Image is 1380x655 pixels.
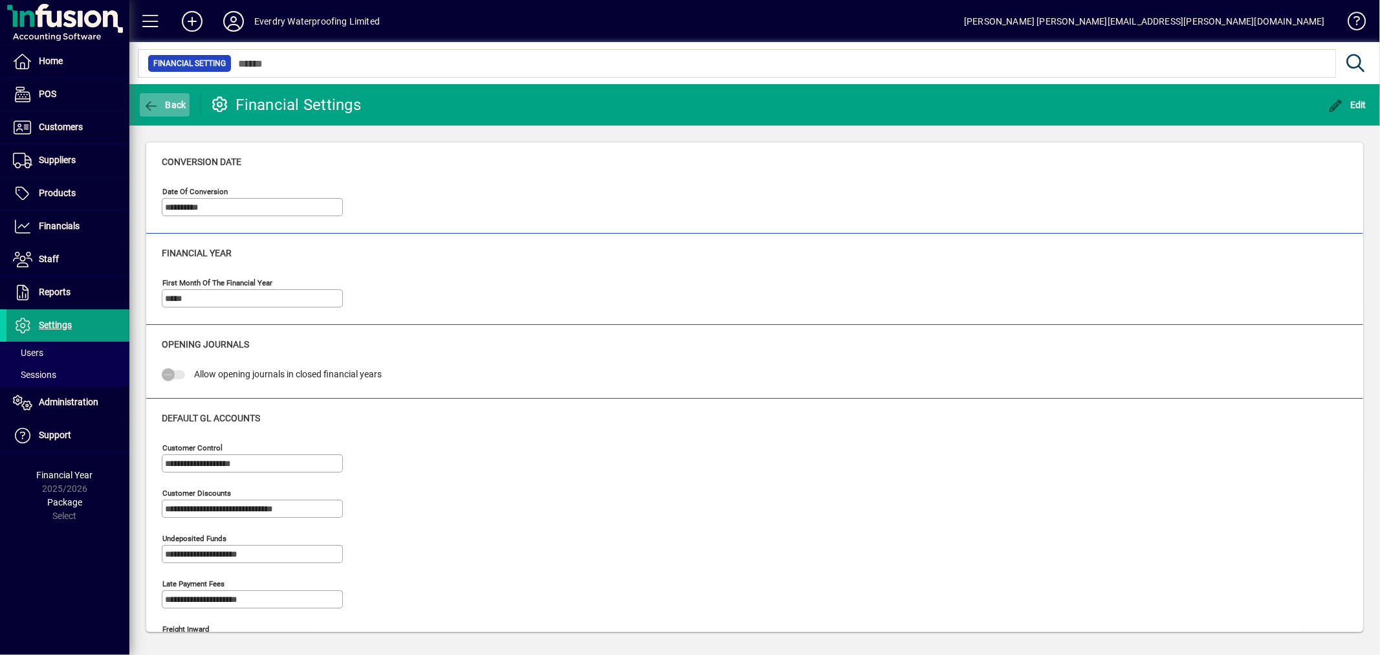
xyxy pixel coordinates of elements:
[6,45,129,78] a: Home
[39,397,98,407] span: Administration
[6,243,129,276] a: Staff
[39,320,72,330] span: Settings
[39,56,63,66] span: Home
[162,248,232,258] span: Financial year
[1338,3,1364,45] a: Knowledge Base
[194,369,382,379] span: Allow opening journals in closed financial years
[39,430,71,440] span: Support
[1328,100,1367,110] span: Edit
[39,221,80,231] span: Financials
[162,443,223,452] mat-label: Customer Control
[162,187,228,196] mat-label: Date of Conversion
[6,78,129,111] a: POS
[162,278,272,287] mat-label: First month of the financial year
[39,122,83,132] span: Customers
[162,339,249,350] span: Opening Journals
[6,419,129,452] a: Support
[39,155,76,165] span: Suppliers
[162,413,260,423] span: Default GL accounts
[1325,93,1370,117] button: Edit
[6,276,129,309] a: Reports
[6,364,129,386] a: Sessions
[162,488,231,497] mat-label: Customer Discounts
[39,89,56,99] span: POS
[13,348,43,358] span: Users
[162,157,241,167] span: Conversion date
[47,497,82,507] span: Package
[162,624,210,633] mat-label: Freight Inward
[6,144,129,177] a: Suppliers
[964,11,1325,32] div: [PERSON_NAME] [PERSON_NAME][EMAIL_ADDRESS][PERSON_NAME][DOMAIN_NAME]
[213,10,254,33] button: Profile
[6,177,129,210] a: Products
[6,386,129,419] a: Administration
[39,287,71,297] span: Reports
[140,93,190,117] button: Back
[6,111,129,144] a: Customers
[162,533,226,542] mat-label: Undeposited Funds
[210,94,362,115] div: Financial Settings
[6,342,129,364] a: Users
[153,57,226,70] span: Financial Setting
[171,10,213,33] button: Add
[6,210,129,243] a: Financials
[162,579,225,588] mat-label: Late Payment Fees
[129,93,201,117] app-page-header-button: Back
[39,188,76,198] span: Products
[13,370,56,380] span: Sessions
[143,100,186,110] span: Back
[39,254,59,264] span: Staff
[254,11,380,32] div: Everdry Waterproofing Limited
[37,470,93,480] span: Financial Year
